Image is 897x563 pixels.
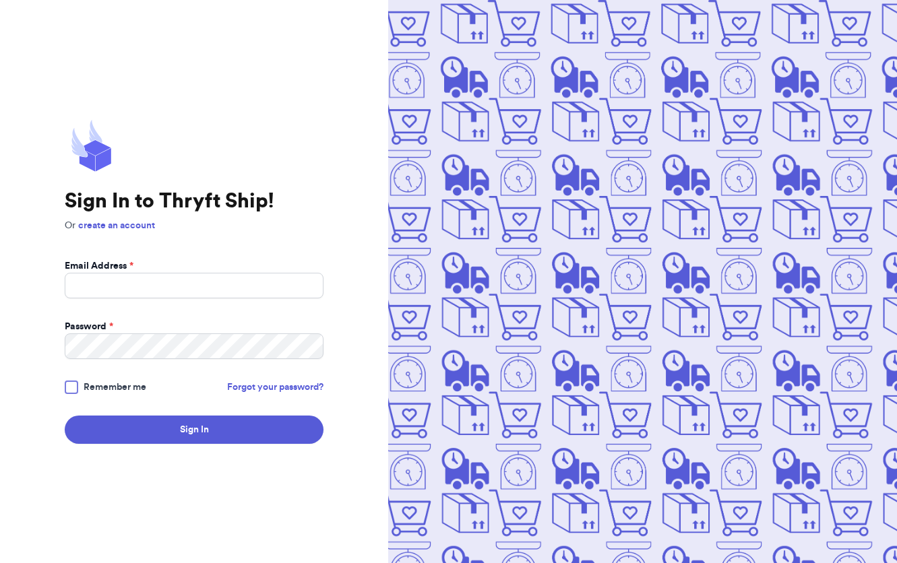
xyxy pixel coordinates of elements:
button: Sign In [65,416,323,444]
a: Forgot your password? [227,380,323,394]
span: Remember me [84,380,146,394]
h1: Sign In to Thryft Ship! [65,189,323,213]
a: create an account [78,221,155,230]
label: Password [65,320,113,333]
p: Or [65,219,323,232]
label: Email Address [65,259,133,273]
